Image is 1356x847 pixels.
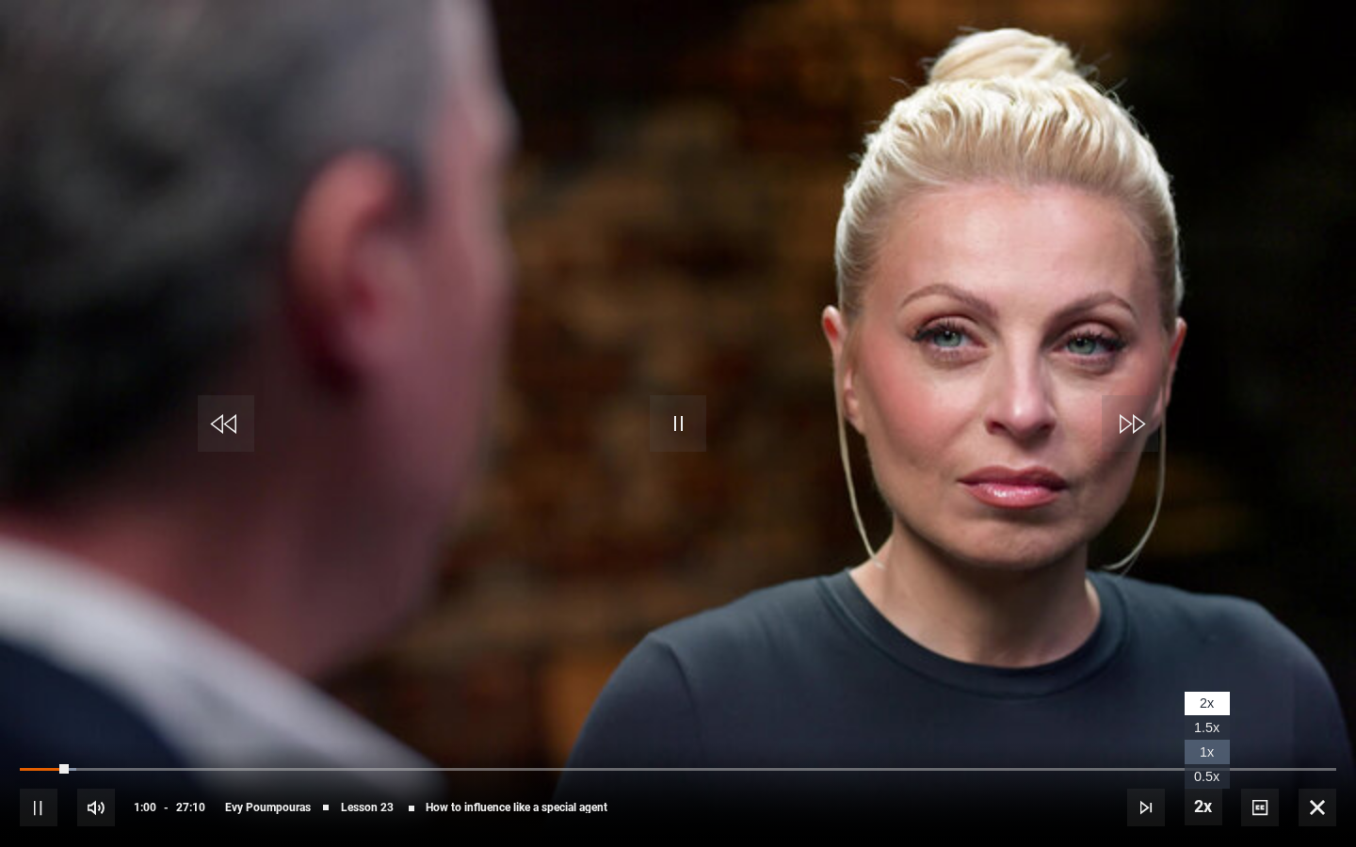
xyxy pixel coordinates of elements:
[1194,769,1219,784] span: 0.5x
[1194,720,1219,735] span: 1.5x
[20,789,57,826] button: Pause
[426,802,607,813] span: How to influence like a special agent
[341,802,394,813] span: Lesson 23
[1200,744,1214,759] span: 1x
[1127,789,1165,826] button: Next Lesson
[1185,788,1222,825] button: Playback Rate
[134,791,156,824] span: 1:00
[176,791,205,824] span: 27:10
[1299,789,1336,826] button: Fullscreen
[1241,789,1279,826] button: Captions
[77,789,115,826] button: Mute
[1200,695,1214,711] span: 2x
[225,802,311,813] span: Evy Poumpouras
[20,768,1336,772] div: Progress Bar
[164,801,169,814] span: -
